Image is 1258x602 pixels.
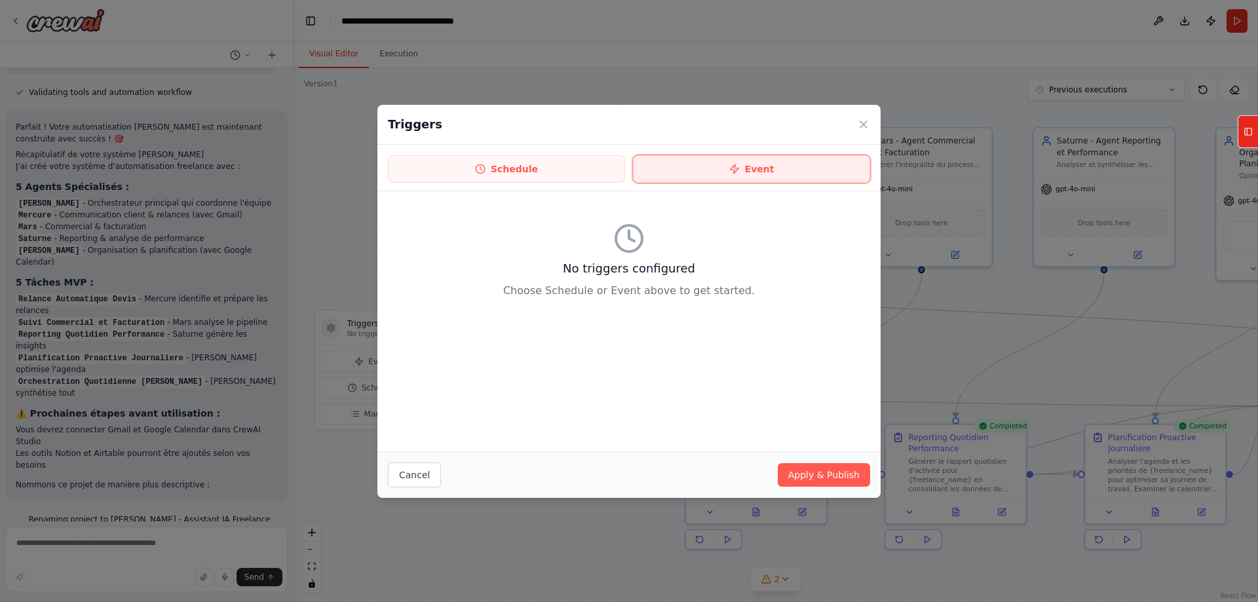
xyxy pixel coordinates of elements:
h3: No triggers configured [388,259,870,278]
button: Event [633,155,870,183]
button: Schedule [388,155,625,183]
p: Choose Schedule or Event above to get started. [388,283,870,299]
button: Cancel [388,462,441,487]
h2: Triggers [388,115,442,134]
button: Apply & Publish [778,463,870,487]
